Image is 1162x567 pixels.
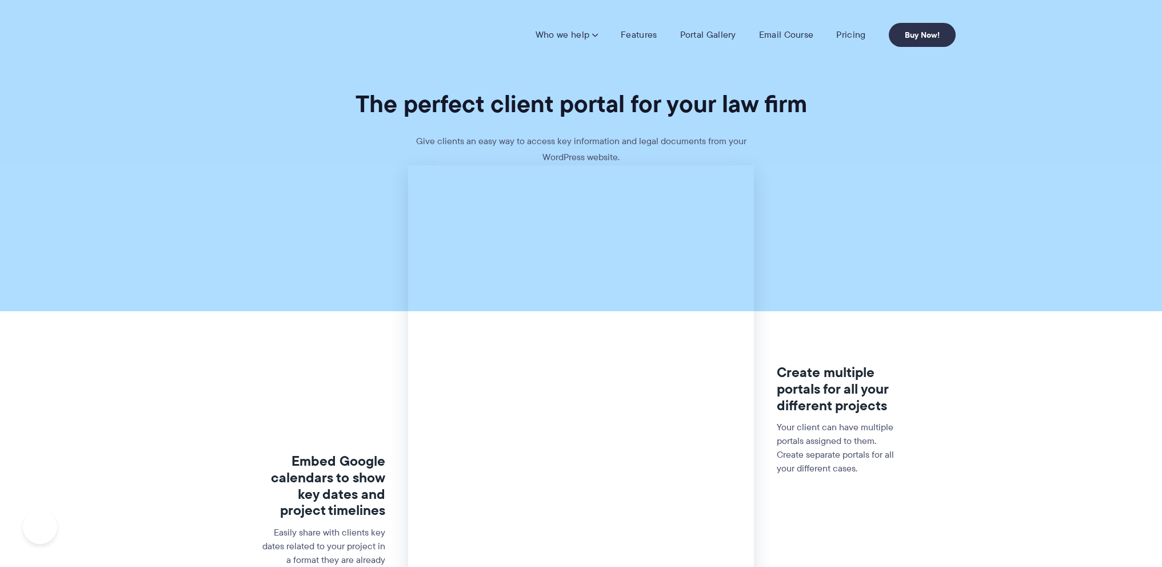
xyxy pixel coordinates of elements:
a: Pricing [836,29,865,41]
p: Your client can have multiple portals assigned to them. Create separate portals for all your diff... [777,421,902,475]
a: Features [621,29,657,41]
a: Portal Gallery [680,29,736,41]
a: Who we help [536,29,598,41]
a: Email Course [759,29,814,41]
h3: Embed Google calendars to show key dates and project timelines [260,453,385,519]
p: Give clients an easy way to access key information and legal documents from your WordPress website. [410,133,753,165]
h3: Create multiple portals for all your different projects [777,364,902,414]
a: Buy Now! [889,23,956,47]
iframe: Toggle Customer Support [23,510,57,544]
